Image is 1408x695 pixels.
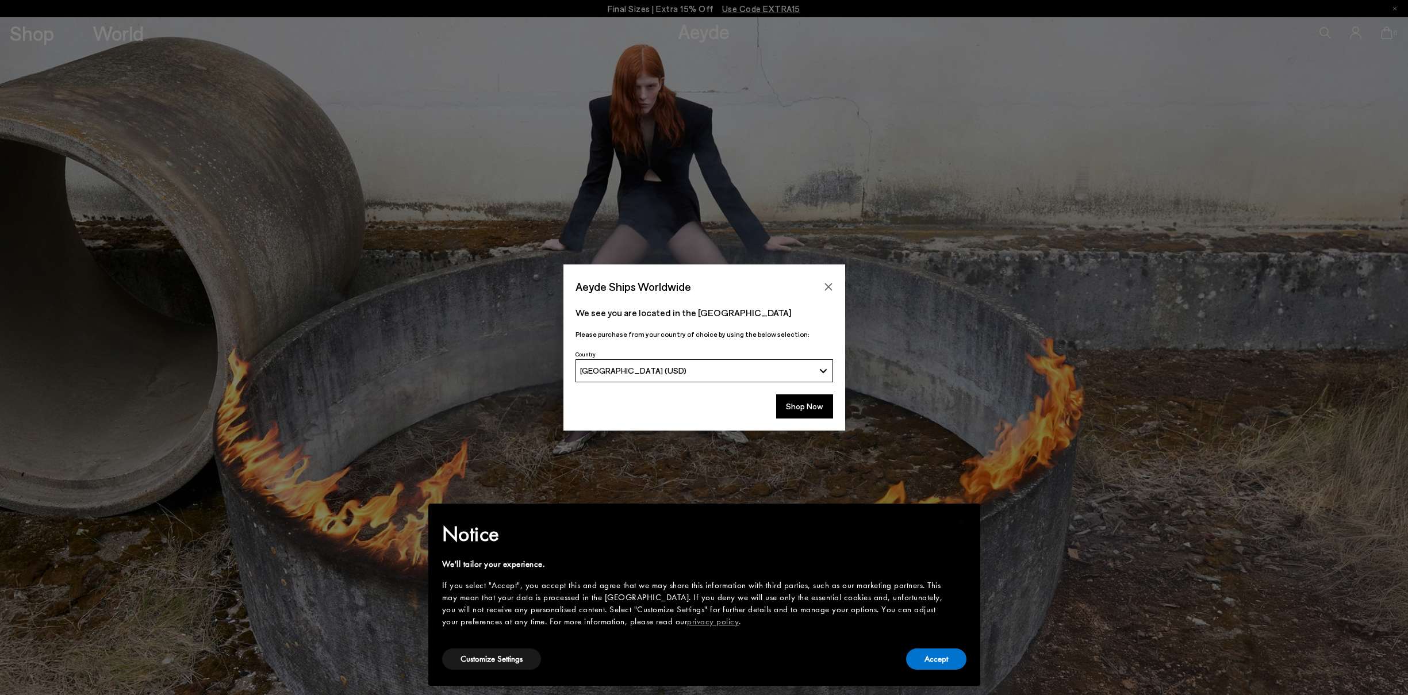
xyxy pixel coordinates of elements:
span: × [958,512,965,529]
span: Country [576,351,596,358]
h2: Notice [442,519,948,549]
button: Customize Settings [442,648,541,670]
div: If you select "Accept", you accept this and agree that we may share this information with third p... [442,579,948,628]
button: Shop Now [776,394,833,418]
div: We'll tailor your experience. [442,558,948,570]
p: Please purchase from your country of choice by using the below selection: [576,329,833,340]
span: Aeyde Ships Worldwide [576,277,691,297]
p: We see you are located in the [GEOGRAPHIC_DATA] [576,306,833,320]
a: privacy policy [687,616,739,627]
button: Close this notice [948,507,976,535]
button: Accept [906,648,966,670]
span: [GEOGRAPHIC_DATA] (USD) [580,366,686,375]
button: Close [820,278,837,295]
